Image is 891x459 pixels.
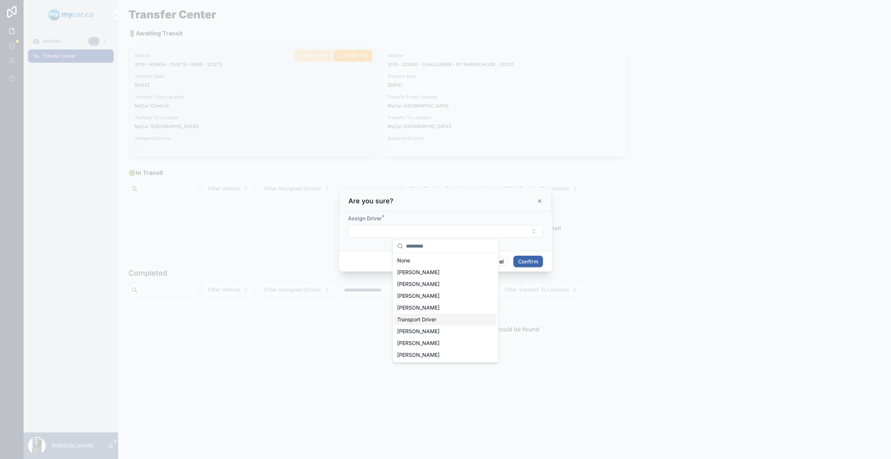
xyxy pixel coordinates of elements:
span: [PERSON_NAME] [397,292,440,300]
span: [PERSON_NAME] [397,280,440,288]
span: [PERSON_NAME] [397,351,440,359]
span: [PERSON_NAME] [397,339,440,347]
button: Select Button [348,225,543,238]
div: None [394,255,497,266]
span: Assign Driver [348,215,382,221]
h3: Are you sure? [348,197,393,206]
span: Transport Driver [397,316,436,323]
button: Confirm [513,256,543,268]
span: [PERSON_NAME] [397,269,440,276]
span: [PERSON_NAME] [397,304,440,311]
span: [PERSON_NAME] [397,328,440,335]
div: Suggestions [393,253,498,362]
